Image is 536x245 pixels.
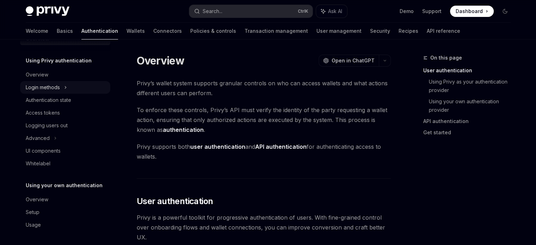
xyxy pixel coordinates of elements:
[429,76,516,96] a: Using Privy as your authentication provider
[423,116,516,127] a: API authentication
[190,143,245,150] strong: user authentication
[26,71,48,79] div: Overview
[423,127,516,138] a: Get started
[26,208,39,216] div: Setup
[26,96,71,104] div: Authentication state
[137,142,391,161] span: Privy supports both and for authenticating access to wallets.
[316,5,347,18] button: Ask AI
[26,109,60,117] div: Access tokens
[26,134,50,142] div: Advanced
[26,121,68,130] div: Logging users out
[203,7,222,16] div: Search...
[137,213,391,242] span: Privy is a powerful toolkit for progressive authentication of users. With fine-grained control ov...
[328,8,342,15] span: Ask AI
[450,6,494,17] a: Dashboard
[20,157,110,170] a: Whitelabel
[427,23,460,39] a: API reference
[430,54,462,62] span: On this page
[26,181,103,190] h5: Using your own authentication
[189,5,313,18] button: Search...CtrlK
[137,105,391,135] span: To enforce these controls, Privy’s API must verify the identity of the party requesting a wallet ...
[127,23,145,39] a: Wallets
[190,23,236,39] a: Policies & controls
[456,8,483,15] span: Dashboard
[26,83,60,92] div: Login methods
[26,147,61,155] div: UI components
[332,57,375,64] span: Open in ChatGPT
[26,6,69,16] img: dark logo
[26,221,41,229] div: Usage
[81,23,118,39] a: Authentication
[137,196,213,207] span: User authentication
[400,8,414,15] a: Demo
[163,126,204,133] strong: authentication
[319,55,379,67] button: Open in ChatGPT
[137,78,391,98] span: Privy’s wallet system supports granular controls on who can access wallets and what actions diffe...
[26,56,92,65] h5: Using Privy authentication
[20,193,110,206] a: Overview
[20,106,110,119] a: Access tokens
[20,219,110,231] a: Usage
[245,23,308,39] a: Transaction management
[26,159,50,168] div: Whitelabel
[429,96,516,116] a: Using your own authentication provider
[423,65,516,76] a: User authentication
[20,145,110,157] a: UI components
[20,119,110,132] a: Logging users out
[137,54,184,67] h1: Overview
[20,206,110,219] a: Setup
[298,8,308,14] span: Ctrl K
[499,6,511,17] button: Toggle dark mode
[370,23,390,39] a: Security
[20,94,110,106] a: Authentication state
[399,23,418,39] a: Recipes
[316,23,362,39] a: User management
[20,68,110,81] a: Overview
[26,195,48,204] div: Overview
[153,23,182,39] a: Connectors
[255,143,307,150] strong: API authentication
[422,8,442,15] a: Support
[57,23,73,39] a: Basics
[26,23,48,39] a: Welcome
